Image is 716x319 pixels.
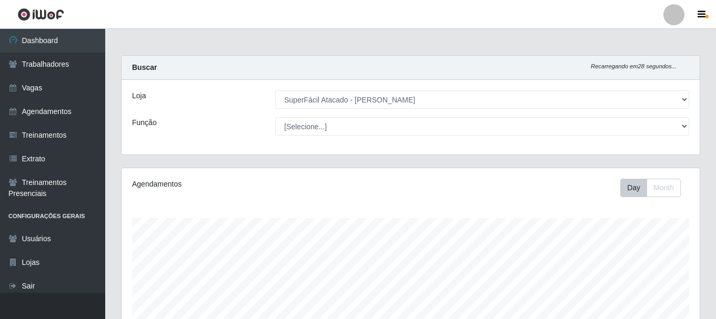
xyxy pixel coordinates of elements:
[132,117,157,128] label: Função
[647,179,681,197] button: Month
[132,179,355,190] div: Agendamentos
[17,8,64,21] img: CoreUI Logo
[132,63,157,71] strong: Buscar
[620,179,689,197] div: Toolbar with button groups
[620,179,647,197] button: Day
[620,179,681,197] div: First group
[132,90,146,101] label: Loja
[591,63,677,69] i: Recarregando em 28 segundos...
